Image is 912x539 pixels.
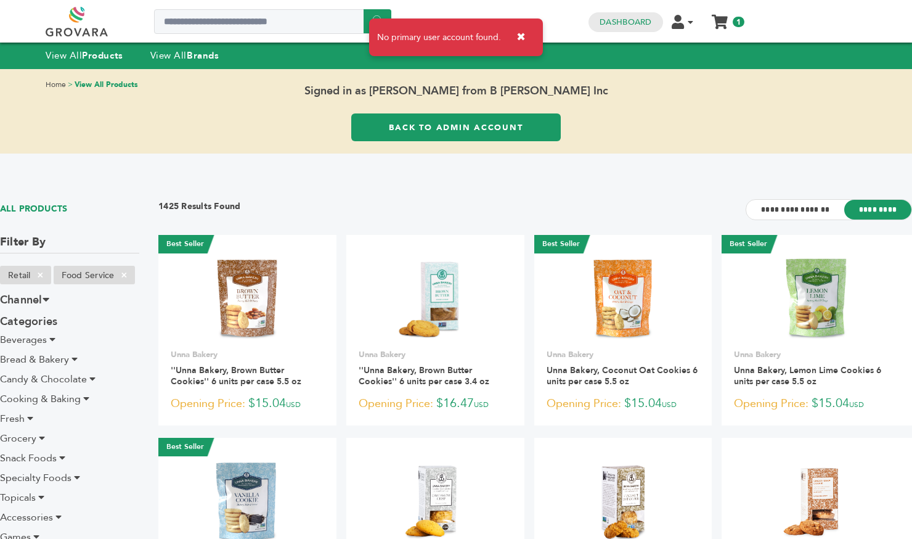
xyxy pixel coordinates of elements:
span: USD [286,400,301,409]
a: View All Products [75,80,138,89]
span: Opening Price: [734,395,808,412]
a: My Cart [713,11,727,24]
span: USD [662,400,677,409]
a: View AllBrands [150,49,219,62]
h3: 1425 Results Found [158,200,241,220]
a: ''Unna Bakery, Brown Butter Cookies'' 6 units per case 3.4 oz [359,364,489,387]
a: Home [46,80,66,89]
span: × [30,268,51,282]
p: Unna Bakery [734,349,900,360]
p: Unna Bakery [171,349,324,360]
span: 1 [733,17,744,27]
span: No primary user account found. [377,31,501,44]
a: Dashboard [600,17,651,28]
p: Unna Bakery [547,349,700,360]
li: Food Service [54,266,135,284]
span: USD [474,400,489,409]
a: View AllProducts [46,49,123,62]
strong: Products [82,49,123,62]
p: $15.04 [171,395,324,413]
span: Opening Price: [359,395,433,412]
span: Opening Price: [547,395,621,412]
span: Opening Price: [171,395,245,412]
img: Unna Bakery, Lemon Lime Cookies 6 units per case 5.5 oz [772,252,861,342]
p: $16.47 [359,395,512,413]
a: Unna Bakery, Lemon Lime Cookies 6 units per case 5.5 oz [734,364,881,387]
p: $15.04 [547,395,700,413]
p: $15.04 [734,395,900,413]
a: Unna Bakery, Coconut Oat Cookies 6 units per case 5.5 oz [547,364,698,387]
button: ✖ [507,25,535,50]
img: Unna Bakery, Coconut Oat Cookies 6 units per case 5.5 oz [579,252,668,342]
img: ''Unna Bakery, Brown Butter Cookies'' 6 units per case 5.5 oz [203,252,292,342]
span: > [68,80,73,89]
a: ''Unna Bakery, Brown Butter Cookies'' 6 units per case 5.5 oz [171,364,301,387]
img: ''Unna Bakery, Brown Butter Cookies'' 6 units per case 3.4 oz [391,252,480,342]
p: Unna Bakery [359,349,512,360]
span: USD [849,400,864,409]
a: Back to Admin Account [351,113,561,141]
span: × [114,268,134,282]
input: Search a product or brand... [154,9,391,34]
strong: Brands [187,49,219,62]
